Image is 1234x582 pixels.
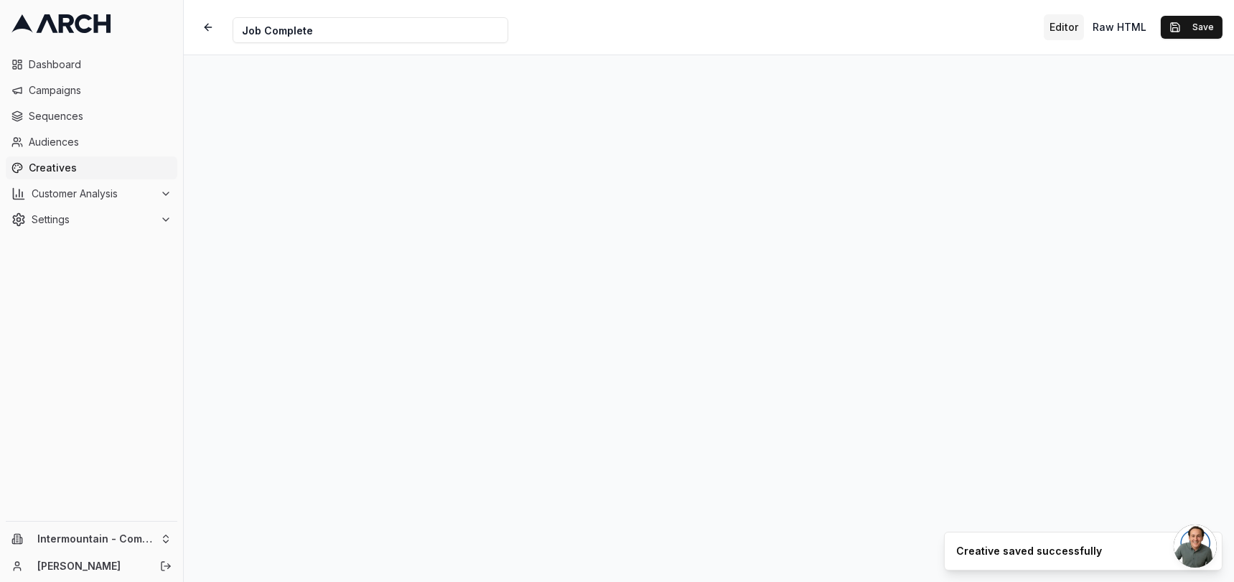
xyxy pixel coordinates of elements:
[6,53,177,76] a: Dashboard
[233,17,508,43] input: Internal Creative Name
[1174,525,1217,568] div: Open chat
[6,79,177,102] a: Campaigns
[29,135,172,149] span: Audiences
[1044,14,1084,40] button: Toggle editor
[29,109,172,123] span: Sequences
[37,559,144,573] a: [PERSON_NAME]
[29,57,172,72] span: Dashboard
[29,83,172,98] span: Campaigns
[37,532,154,545] span: Intermountain - Comfort Solutions
[6,131,177,154] a: Audiences
[32,212,154,227] span: Settings
[29,161,172,175] span: Creatives
[6,182,177,205] button: Customer Analysis
[1087,14,1152,40] button: Toggle custom HTML
[1161,16,1223,39] button: Save
[6,208,177,231] button: Settings
[32,187,154,201] span: Customer Analysis
[956,544,1102,558] div: Creative saved successfully
[156,556,176,576] button: Log out
[6,527,177,550] button: Intermountain - Comfort Solutions
[6,156,177,179] a: Creatives
[6,105,177,128] a: Sequences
